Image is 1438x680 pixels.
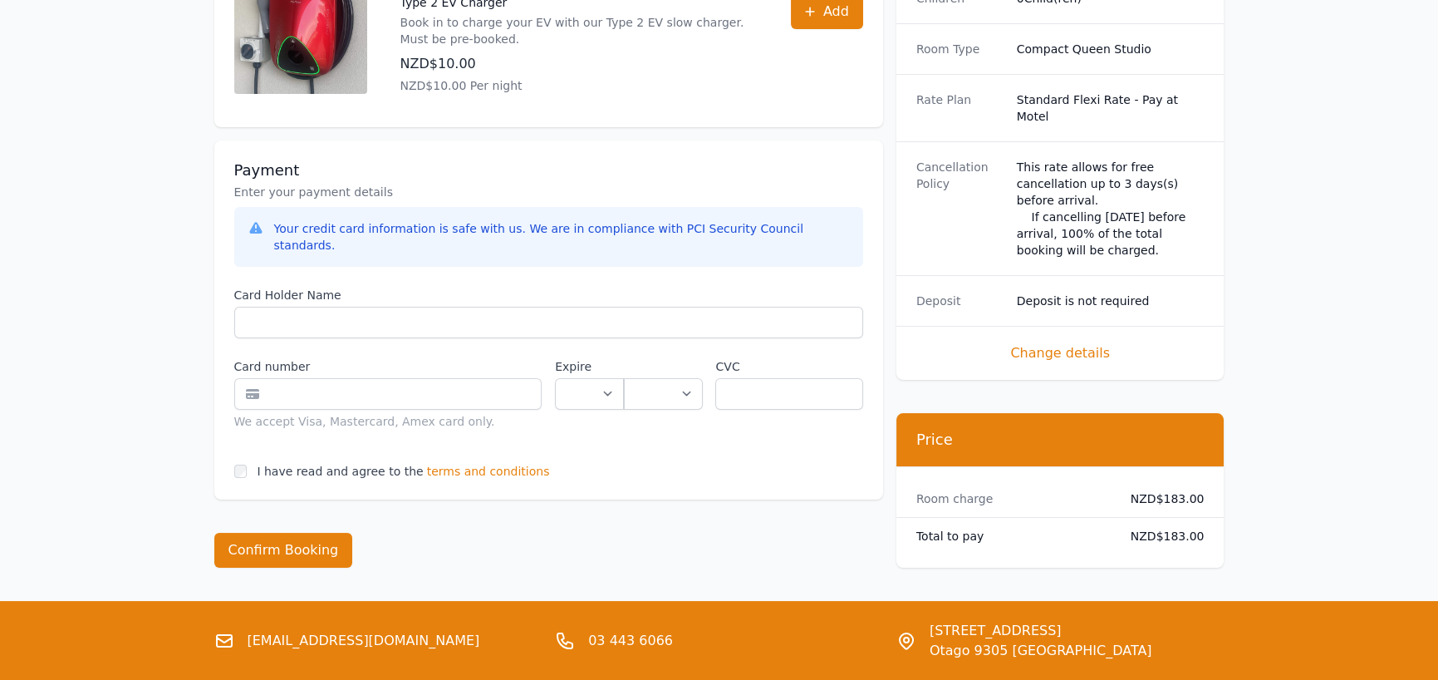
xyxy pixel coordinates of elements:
dd: Compact Queen Studio [1017,41,1205,57]
div: This rate allows for free cancellation up to 3 days(s) before arrival. If cancelling [DATE] befor... [1017,159,1205,259]
label: . [624,358,702,375]
div: We accept Visa, Mastercard, Amex card only. [234,413,542,430]
p: Book in to charge your EV with our Type 2 EV slow charger. Must be pre-booked. [400,14,758,47]
label: CVC [715,358,862,375]
a: [EMAIL_ADDRESS][DOMAIN_NAME] [248,631,480,651]
div: Your credit card information is safe with us. We are in compliance with PCI Security Council stan... [274,220,850,254]
a: 03 443 6066 [588,631,673,651]
span: Change details [916,343,1205,363]
dt: Room Type [916,41,1004,57]
dt: Cancellation Policy [916,159,1004,259]
span: [STREET_ADDRESS] [930,621,1152,641]
h3: Payment [234,160,863,180]
label: Expire [555,358,624,375]
span: terms and conditions [427,463,550,480]
dt: Total to pay [916,528,1104,544]
label: I have read and agree to the [257,465,423,478]
dd: NZD$183.00 [1117,490,1205,507]
dt: Deposit [916,293,1004,309]
label: Card Holder Name [234,287,863,303]
dd: Standard Flexi Rate - Pay at Motel [1017,91,1205,125]
dd: NZD$183.00 [1117,528,1205,544]
p: NZD$10.00 Per night [400,77,758,94]
label: Card number [234,358,542,375]
dd: Deposit is not required [1017,293,1205,309]
dt: Room charge [916,490,1104,507]
span: Add [823,2,849,22]
span: Otago 9305 [GEOGRAPHIC_DATA] [930,641,1152,661]
p: Enter your payment details [234,184,863,200]
h3: Price [916,430,1205,450]
p: NZD$10.00 [400,54,758,74]
dt: Rate Plan [916,91,1004,125]
button: Confirm Booking [214,533,353,568]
